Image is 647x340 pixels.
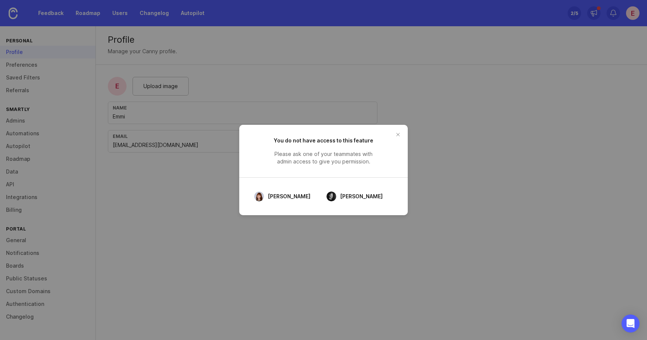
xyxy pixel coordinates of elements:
[326,192,336,201] img: Mikko Nirhamo
[267,137,380,144] h2: You do not have access to this feature
[267,150,380,165] span: Please ask one of your teammates with admin access to give you permission.
[622,315,640,333] div: Open Intercom Messenger
[268,192,310,201] span: [PERSON_NAME]
[323,190,391,203] a: Mikko Nirhamo[PERSON_NAME]
[254,192,264,201] img: Danielle Pichlis
[392,129,404,141] button: close button
[251,190,319,203] a: Danielle Pichlis[PERSON_NAME]
[340,192,383,201] span: [PERSON_NAME]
